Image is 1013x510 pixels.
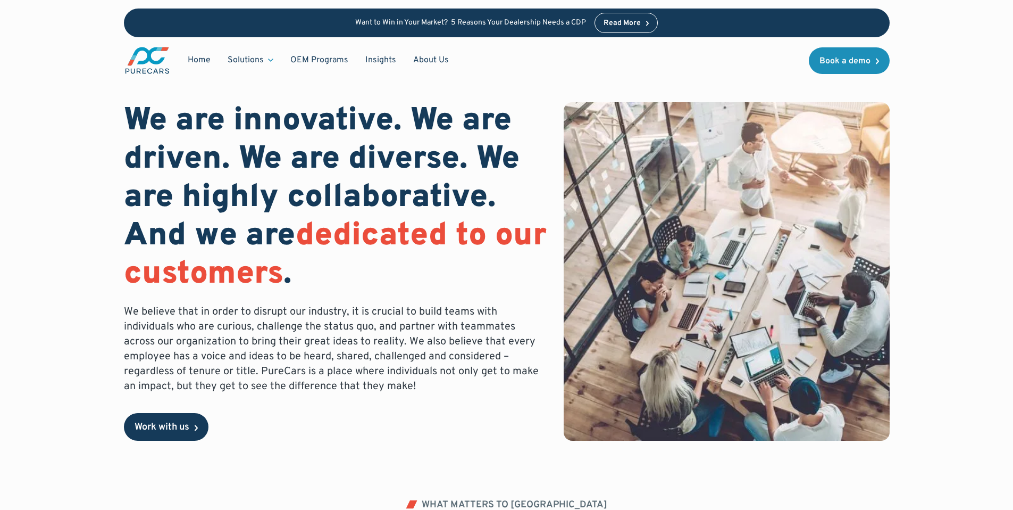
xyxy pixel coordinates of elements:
[422,500,607,510] div: WHAT MATTERS TO [GEOGRAPHIC_DATA]
[819,57,870,65] div: Book a demo
[179,50,219,70] a: Home
[219,50,282,70] div: Solutions
[124,216,547,295] span: dedicated to our customers
[355,19,586,28] p: Want to Win in Your Market? 5 Reasons Your Dealership Needs a CDP
[282,50,357,70] a: OEM Programs
[357,50,405,70] a: Insights
[595,13,658,33] a: Read More
[564,102,889,441] img: bird eye view of a team working together
[124,46,171,75] a: main
[405,50,457,70] a: About Us
[124,46,171,75] img: purecars logo
[124,413,208,441] a: Work with us
[604,20,641,27] div: Read More
[228,54,264,66] div: Solutions
[135,423,189,432] div: Work with us
[124,102,547,294] h1: We are innovative. We are driven. We are diverse. We are highly collaborative. And we are .
[809,47,890,74] a: Book a demo
[124,305,547,394] p: We believe that in order to disrupt our industry, it is crucial to build teams with individuals w...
